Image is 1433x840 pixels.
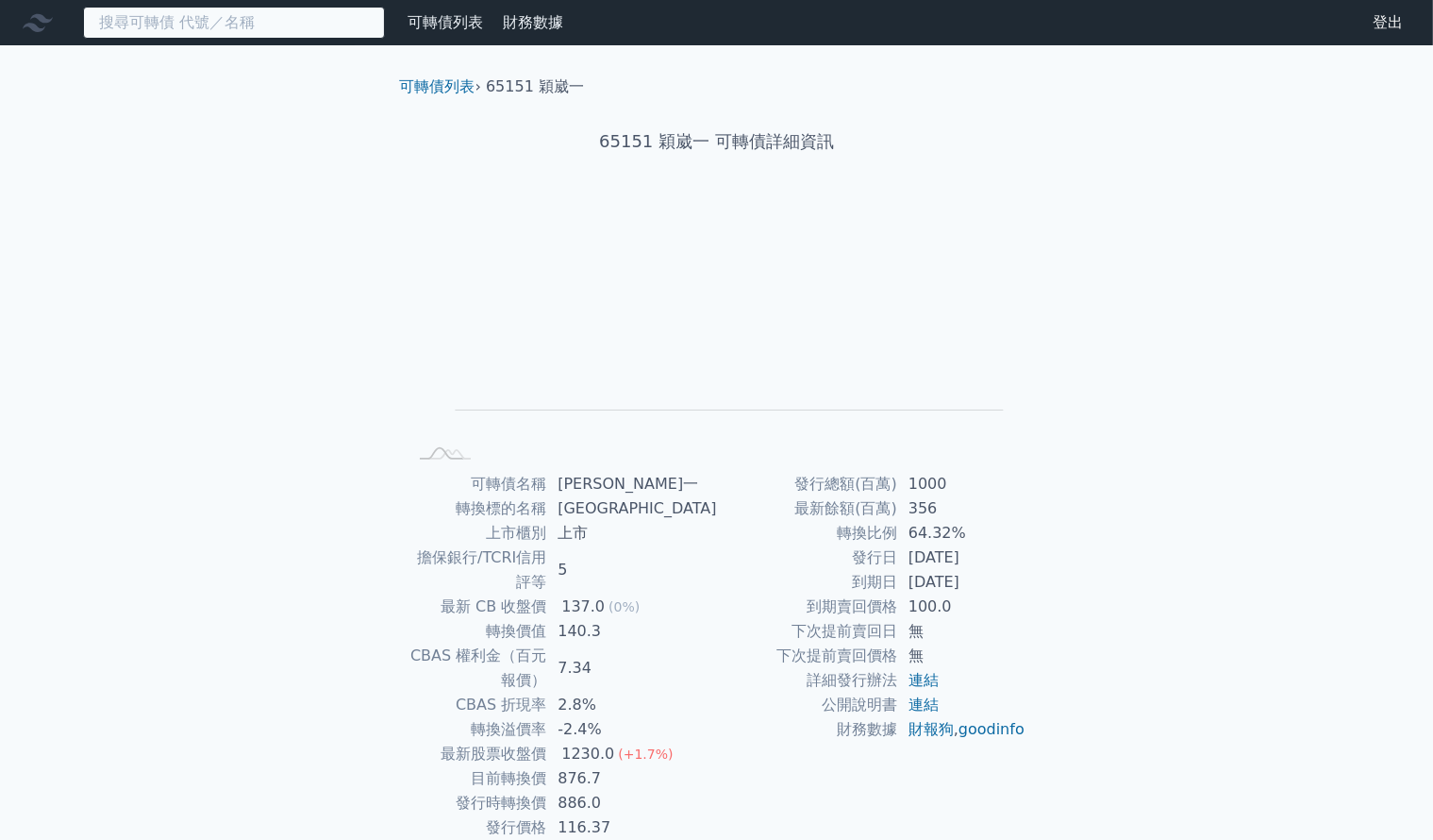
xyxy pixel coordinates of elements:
[897,595,1026,619] td: 100.0
[897,619,1026,644] td: 無
[546,521,716,546] td: 上市
[546,815,716,840] td: 116.37
[608,599,640,614] span: (0%)
[1358,8,1418,38] a: 登出
[546,496,716,521] td: [GEOGRAPHIC_DATA]
[546,717,716,742] td: -2.4%
[717,521,897,546] td: 轉換比例
[546,791,716,815] td: 886.0
[408,815,547,840] td: 發行價格
[408,546,547,595] td: 擔保銀行/TCRI信用評等
[400,77,475,95] a: 可轉債列表
[897,570,1026,595] td: [DATE]
[618,747,673,762] span: (+1.7%)
[408,619,547,644] td: 轉換價值
[408,766,547,791] td: 目前轉換價
[546,619,716,644] td: 140.3
[408,521,547,546] td: 上市櫃別
[558,595,608,619] div: 137.0
[908,720,954,738] a: 財報狗
[717,668,897,693] td: 詳細發行辦法
[408,717,547,742] td: 轉換溢價率
[546,546,716,595] td: 5
[438,214,1004,439] g: Chart
[385,128,1049,155] h1: 65151 穎崴一 可轉債詳細資訊
[408,13,483,31] a: 可轉債列表
[408,472,547,496] td: 可轉債名稱
[897,644,1026,668] td: 無
[897,546,1026,570] td: [DATE]
[897,472,1026,496] td: 1000
[400,76,481,98] li: ›
[83,7,385,39] input: 搜尋可轉債 代號／名稱
[717,717,897,742] td: 財務數據
[486,76,584,98] li: 65151 穎崴一
[717,546,897,570] td: 發行日
[408,496,547,521] td: 轉換標的名稱
[717,619,897,644] td: 下次提前賣回日
[408,791,547,815] td: 發行時轉換價
[546,644,716,693] td: 7.34
[717,472,897,496] td: 發行總額(百萬)
[717,693,897,717] td: 公開說明書
[897,496,1026,521] td: 356
[897,717,1026,742] td: ,
[717,595,897,619] td: 到期賣回價格
[717,496,897,521] td: 最新餘額(百萬)
[546,472,716,496] td: [PERSON_NAME]一
[408,595,547,619] td: 最新 CB 收盤價
[408,693,547,717] td: CBAS 折現率
[408,644,547,693] td: CBAS 權利金（百元報價）
[503,13,563,31] a: 財務數據
[717,644,897,668] td: 下次提前賣回價格
[908,671,939,689] a: 連結
[908,696,939,714] a: 連結
[558,742,618,766] div: 1230.0
[958,720,1025,738] a: goodinfo
[897,521,1026,546] td: 64.32%
[546,766,716,791] td: 876.7
[546,693,716,717] td: 2.8%
[717,570,897,595] td: 到期日
[408,742,547,766] td: 最新股票收盤價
